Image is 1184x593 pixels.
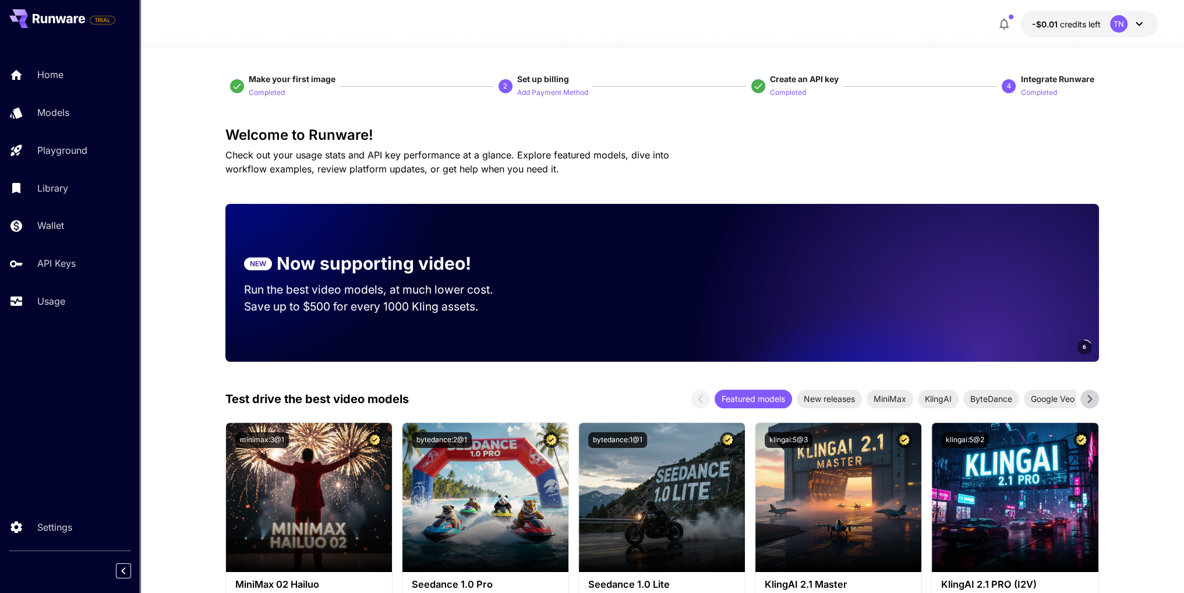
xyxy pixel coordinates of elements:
[1073,432,1089,448] button: Certified Model – Vetted for best performance and includes a commercial license.
[1020,87,1056,98] p: Completed
[225,149,669,175] span: Check out your usage stats and API key performance at a glance. Explore featured models, dive int...
[720,432,736,448] button: Certified Model – Vetted for best performance and includes a commercial license.
[1020,74,1094,84] span: Integrate Runware
[797,393,862,405] span: New releases
[867,390,913,408] div: MiniMax
[116,563,131,578] button: Collapse sidebar
[37,68,63,82] p: Home
[963,390,1019,408] div: ByteDance
[1024,393,1081,405] span: Google Veo
[1083,343,1086,351] span: 6
[963,393,1019,405] span: ByteDance
[517,74,569,84] span: Set up billing
[941,579,1088,590] h3: KlingAI 2.1 PRO (I2V)
[770,87,806,98] p: Completed
[37,520,72,534] p: Settings
[412,579,559,590] h3: Seedance 1.0 Pro
[517,87,588,98] p: Add Payment Method
[867,393,913,405] span: MiniMax
[715,393,792,405] span: Featured models
[918,390,959,408] div: KlingAI
[797,390,862,408] div: New releases
[1024,390,1081,408] div: Google Veo
[125,560,140,581] div: Collapse sidebar
[244,281,515,298] p: Run the best video models, at much lower cost.
[765,432,812,448] button: klingai:5@3
[1007,81,1011,91] p: 4
[503,81,507,91] p: 2
[249,85,285,99] button: Completed
[37,256,76,270] p: API Keys
[1060,19,1101,29] span: credits left
[235,432,289,448] button: minimax:3@1
[543,432,559,448] button: Certified Model – Vetted for best performance and includes a commercial license.
[715,390,792,408] div: Featured models
[896,432,912,448] button: Certified Model – Vetted for best performance and includes a commercial license.
[402,423,568,572] img: alt
[367,432,383,448] button: Certified Model – Vetted for best performance and includes a commercial license.
[770,85,806,99] button: Completed
[588,432,647,448] button: bytedance:1@1
[932,423,1098,572] img: alt
[941,432,989,448] button: klingai:5@2
[1032,18,1101,30] div: -$0.00536
[517,85,588,99] button: Add Payment Method
[249,87,285,98] p: Completed
[588,579,736,590] h3: Seedance 1.0 Lite
[250,259,266,269] p: NEW
[918,393,959,405] span: KlingAI
[765,579,912,590] h3: KlingAI 2.1 Master
[277,250,471,277] p: Now supporting video!
[412,432,472,448] button: bytedance:2@1
[1020,10,1158,37] button: -$0.00536TN
[225,390,409,408] p: Test drive the best video models
[37,294,65,308] p: Usage
[1032,19,1060,29] span: -$0.01
[755,423,921,572] img: alt
[37,105,69,119] p: Models
[90,13,115,27] span: Add your payment card to enable full platform functionality.
[226,423,392,572] img: alt
[90,16,115,24] span: TRIAL
[37,143,87,157] p: Playground
[579,423,745,572] img: alt
[37,181,68,195] p: Library
[1020,85,1056,99] button: Completed
[1110,15,1128,33] div: TN
[770,74,839,84] span: Create an API key
[249,74,335,84] span: Make your first image
[235,579,383,590] h3: MiniMax 02 Hailuo
[244,298,515,315] p: Save up to $500 for every 1000 Kling assets.
[37,218,64,232] p: Wallet
[225,127,1099,143] h3: Welcome to Runware!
